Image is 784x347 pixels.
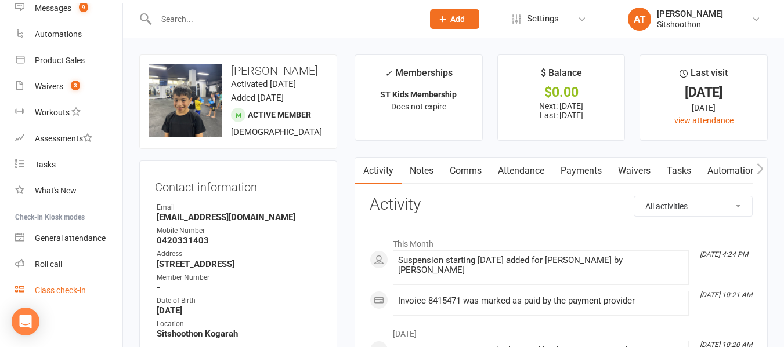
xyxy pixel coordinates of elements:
[680,65,728,86] div: Last visit
[15,100,122,126] a: Workouts
[552,158,610,184] a: Payments
[541,65,582,86] div: $ Balance
[527,6,559,32] span: Settings
[508,86,615,98] div: $0.00
[157,202,321,213] div: Email
[35,56,85,65] div: Product Sales
[35,260,62,269] div: Roll call
[157,225,321,236] div: Mobile Number
[157,235,321,246] strong: 0420331403
[35,134,92,143] div: Assessments
[610,158,659,184] a: Waivers
[628,8,651,31] div: AT
[385,65,453,87] div: Memberships
[674,116,734,125] a: view attendance
[700,291,752,299] i: [DATE] 10:21 AM
[15,277,122,304] a: Class kiosk mode
[35,108,70,117] div: Workouts
[380,90,457,99] strong: ST Kids Membership
[651,86,757,98] div: [DATE]
[15,126,122,152] a: Assessments
[398,255,684,275] div: Suspension starting [DATE] added for [PERSON_NAME] by [PERSON_NAME]
[657,19,723,30] div: Sitshoothon
[157,305,321,316] strong: [DATE]
[659,158,699,184] a: Tasks
[157,272,321,283] div: Member Number
[700,250,748,258] i: [DATE] 4:24 PM
[157,328,321,339] strong: Sitshoothon Kogarah
[651,101,757,114] div: [DATE]
[35,286,86,295] div: Class check-in
[15,21,122,48] a: Automations
[231,79,296,89] time: Activated [DATE]
[153,11,415,27] input: Search...
[157,212,321,222] strong: [EMAIL_ADDRESS][DOMAIN_NAME]
[79,2,88,12] span: 9
[15,152,122,178] a: Tasks
[391,102,446,111] span: Does not expire
[157,282,321,293] strong: -
[149,64,222,137] img: image1740374863.png
[442,158,490,184] a: Comms
[15,225,122,251] a: General attendance kiosk mode
[231,93,284,103] time: Added [DATE]
[71,81,80,90] span: 3
[35,82,63,91] div: Waivers
[15,178,122,204] a: What's New
[385,68,392,79] i: ✓
[35,186,77,195] div: What's New
[155,176,321,193] h3: Contact information
[15,48,122,74] a: Product Sales
[231,127,322,137] span: [DEMOGRAPHIC_DATA]
[657,9,723,19] div: [PERSON_NAME]
[35,3,71,13] div: Messages
[157,259,321,269] strong: [STREET_ADDRESS]
[35,233,106,243] div: General attendance
[355,158,402,184] a: Activity
[15,251,122,277] a: Roll call
[12,308,39,335] div: Open Intercom Messenger
[370,196,753,214] h3: Activity
[430,9,479,29] button: Add
[35,160,56,169] div: Tasks
[149,64,327,77] h3: [PERSON_NAME]
[450,14,465,24] span: Add
[398,296,684,306] div: Invoice 8415471 was marked as paid by the payment provider
[402,158,442,184] a: Notes
[157,319,321,330] div: Location
[370,322,753,340] li: [DATE]
[157,295,321,306] div: Date of Birth
[35,30,82,39] div: Automations
[15,74,122,100] a: Waivers 3
[490,158,552,184] a: Attendance
[248,110,311,119] span: Active member
[508,101,615,120] p: Next: [DATE] Last: [DATE]
[370,232,753,250] li: This Month
[699,158,768,184] a: Automations
[157,249,321,260] div: Address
